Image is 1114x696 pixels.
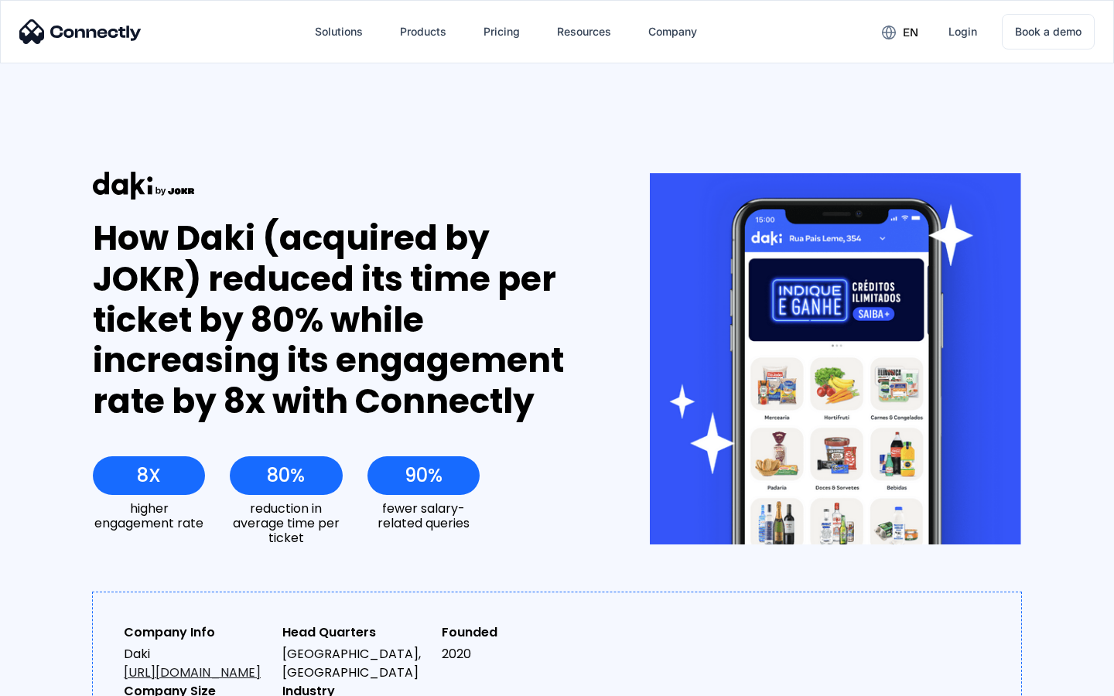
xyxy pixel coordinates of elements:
div: 8X [137,465,161,486]
div: Products [400,21,446,43]
aside: Language selected: English [15,669,93,691]
div: Login [948,21,977,43]
div: Products [388,13,459,50]
a: Login [936,13,989,50]
div: en [870,20,930,43]
div: Company [648,21,697,43]
div: 2020 [442,645,588,664]
div: Daki [124,645,270,682]
div: reduction in average time per ticket [230,501,342,546]
div: Solutions [302,13,375,50]
div: Resources [557,21,611,43]
img: Connectly Logo [19,19,142,44]
div: fewer salary-related queries [367,501,480,531]
div: Solutions [315,21,363,43]
div: 80% [267,465,305,486]
a: [URL][DOMAIN_NAME] [124,664,261,681]
div: Founded [442,623,588,642]
div: 90% [405,465,443,486]
ul: Language list [31,669,93,691]
a: Book a demo [1002,14,1095,49]
div: Resources [545,13,624,50]
div: en [903,22,918,43]
div: Head Quarters [282,623,429,642]
div: Company Info [124,623,270,642]
div: Pricing [484,21,520,43]
div: How Daki (acquired by JOKR) reduced its time per ticket by 80% while increasing its engagement ra... [93,218,593,422]
div: higher engagement rate [93,501,205,531]
div: Company [636,13,709,50]
div: [GEOGRAPHIC_DATA], [GEOGRAPHIC_DATA] [282,645,429,682]
a: Pricing [471,13,532,50]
